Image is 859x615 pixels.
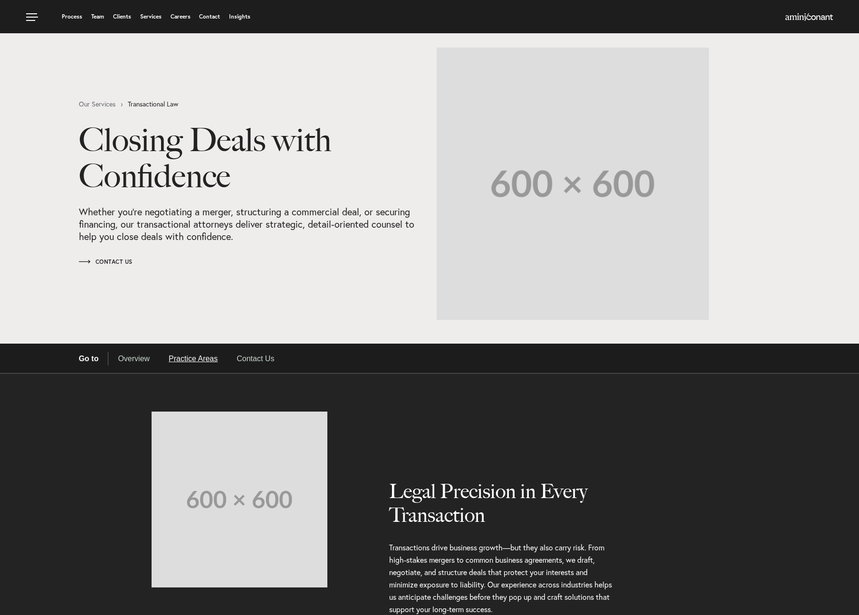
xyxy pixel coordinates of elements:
a: Contact [199,14,220,19]
a: 1 / 3 [108,352,159,365]
a: Process [62,14,82,19]
a: Careers [171,14,191,19]
a: Home [785,14,833,21]
a: Insights [229,14,250,19]
h1: Closing Deals with Confidence [79,122,422,206]
a: 2 / 3 [159,352,227,365]
a: Team [91,14,104,19]
a: Clients [113,14,131,19]
span: Go to [79,352,109,365]
a: 3 / 3 [227,352,284,365]
img: Amini & Conant [785,13,833,21]
span: Transactional Law [128,101,192,107]
p: Whether you're negotiating a merger, structuring a commercial deal, or securing financing, our tr... [79,206,422,243]
a: View our service areas [79,101,128,107]
a: Click to contact us [79,257,133,267]
h2: Legal Precision in Every Transaction [389,480,612,541]
a: Services [140,14,162,19]
span: Contact Us [79,259,133,265]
